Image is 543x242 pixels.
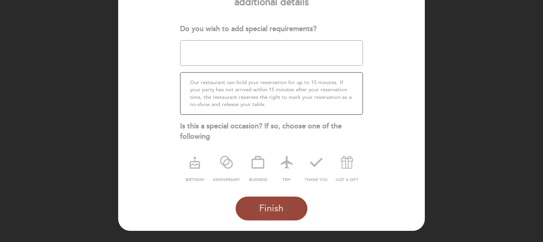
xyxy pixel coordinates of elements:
[213,177,240,182] span: anniversary
[305,177,328,182] span: thank you
[180,24,363,34] div: Do you wish to add special requirements?
[180,72,363,115] div: Our restaurant can hold your reservation for up to 15 minutes. If your party has not arrived with...
[282,177,291,182] span: trip
[259,203,283,214] span: Finish
[335,177,359,182] span: just a gift
[186,177,204,182] span: birthday
[236,197,307,220] button: Finish
[180,121,363,142] div: Is this a special occasion? If so, choose one of the following
[249,177,267,182] span: business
